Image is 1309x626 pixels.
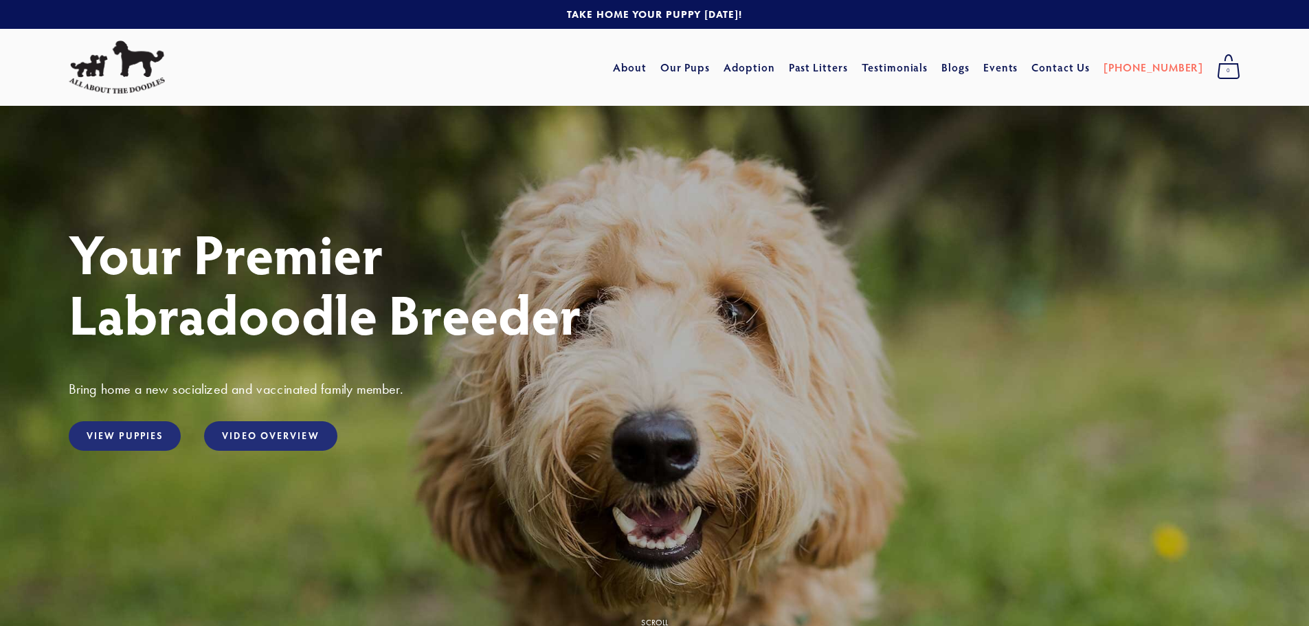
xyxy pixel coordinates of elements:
a: Contact Us [1031,55,1090,80]
a: Past Litters [789,60,849,74]
a: Our Pups [660,55,711,80]
a: Blogs [941,55,970,80]
a: Video Overview [204,421,337,451]
a: Testimonials [862,55,928,80]
a: About [613,55,647,80]
a: [PHONE_NUMBER] [1104,55,1203,80]
a: View Puppies [69,421,181,451]
a: Events [983,55,1018,80]
h1: Your Premier Labradoodle Breeder [69,223,1240,344]
a: Adoption [724,55,775,80]
h3: Bring home a new socialized and vaccinated family member. [69,380,1240,398]
img: All About The Doodles [69,41,165,94]
a: 0 items in cart [1210,50,1247,85]
span: 0 [1217,62,1240,80]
